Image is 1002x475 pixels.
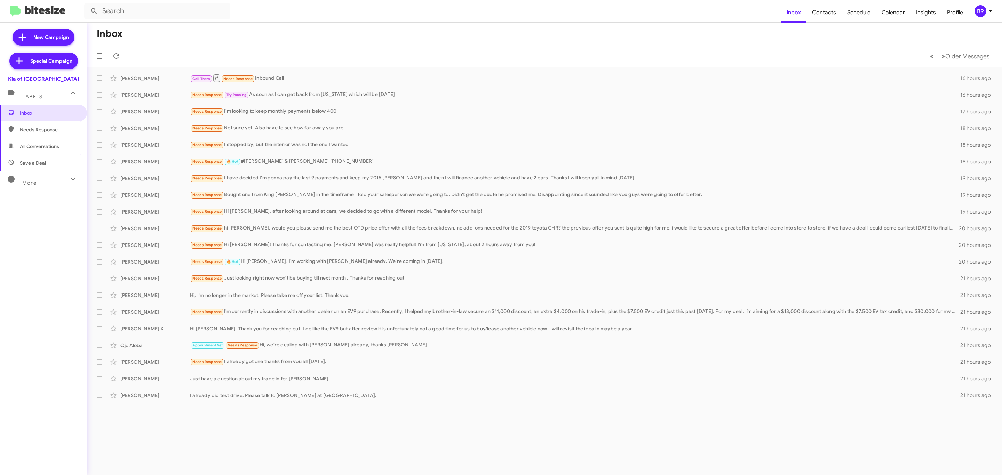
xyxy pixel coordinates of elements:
[20,110,79,116] span: Inbox
[120,125,190,132] div: [PERSON_NAME]
[20,160,46,167] span: Save a Deal
[190,292,960,299] div: Hi, I'm no longer in the market. Please take me off your list. Thank you!
[960,158,996,165] div: 18 hours ago
[960,308,996,315] div: 21 hours ago
[937,49,994,63] button: Next
[120,325,190,332] div: [PERSON_NAME] X
[192,226,222,231] span: Needs Response
[960,75,996,82] div: 16 hours ago
[120,175,190,182] div: [PERSON_NAME]
[941,2,969,23] a: Profile
[960,208,996,215] div: 19 hours ago
[190,224,959,232] div: hi [PERSON_NAME], would you please send me the best OTD price offer with all the fees breakdown, ...
[960,192,996,199] div: 19 hours ago
[22,180,37,186] span: More
[22,94,42,100] span: Labels
[192,193,222,197] span: Needs Response
[13,29,74,46] a: New Campaign
[192,109,222,114] span: Needs Response
[192,176,222,180] span: Needs Response
[192,143,222,147] span: Needs Response
[190,341,960,349] div: Hi, we're dealing with [PERSON_NAME] already, thanks [PERSON_NAME]
[120,142,190,148] div: [PERSON_NAME]
[781,2,806,23] span: Inbox
[226,259,238,264] span: 🔥 Hot
[192,92,222,97] span: Needs Response
[190,375,960,382] div: Just have a question about my trade in for [PERSON_NAME]
[969,5,994,17] button: BR
[806,2,842,23] a: Contacts
[120,292,190,299] div: [PERSON_NAME]
[120,75,190,82] div: [PERSON_NAME]
[192,77,210,81] span: Call Them
[190,325,960,332] div: Hi [PERSON_NAME]. Thank you for reaching out. I do like the EV9 but after review it is unfortunat...
[960,325,996,332] div: 21 hours ago
[190,358,960,366] div: I already got one thanks from you all [DATE].
[960,108,996,115] div: 17 hours ago
[120,342,190,349] div: Ojo Aloba
[876,2,910,23] a: Calendar
[192,276,222,281] span: Needs Response
[30,57,72,64] span: Special Campaign
[960,275,996,282] div: 21 hours ago
[959,258,996,265] div: 20 hours ago
[120,208,190,215] div: [PERSON_NAME]
[120,225,190,232] div: [PERSON_NAME]
[960,375,996,382] div: 21 hours ago
[959,242,996,249] div: 20 hours ago
[960,125,996,132] div: 18 hours ago
[120,158,190,165] div: [PERSON_NAME]
[190,241,959,249] div: Hi [PERSON_NAME]! Thanks for contacting me! [PERSON_NAME] was really helpful! I'm from [US_STATE]...
[941,52,945,61] span: »
[192,360,222,364] span: Needs Response
[120,91,190,98] div: [PERSON_NAME]
[190,191,960,199] div: Bought one from King [PERSON_NAME] in the timeframe I told your salesperson we were going to. Did...
[925,49,938,63] button: Previous
[192,159,222,164] span: Needs Response
[926,49,994,63] nav: Page navigation example
[842,2,876,23] a: Schedule
[192,126,222,130] span: Needs Response
[190,124,960,132] div: Not sure yet. Also have to see how far away you are
[960,142,996,148] div: 18 hours ago
[223,77,253,81] span: Needs Response
[190,141,960,149] div: I stopped by, but the interior was not the one I wanted
[930,52,933,61] span: «
[190,74,960,82] div: Inbound Call
[120,258,190,265] div: [PERSON_NAME]
[120,359,190,365] div: [PERSON_NAME]
[959,225,996,232] div: 20 hours ago
[84,3,230,19] input: Search
[228,343,257,347] span: Needs Response
[190,392,960,399] div: I already did test drive. Please talk to [PERSON_NAME] at [GEOGRAPHIC_DATA].
[190,158,960,166] div: #[PERSON_NAME] & [PERSON_NAME] [PHONE_NUMBER]
[226,92,247,97] span: Try Pausing
[975,5,986,17] div: BR
[120,242,190,249] div: [PERSON_NAME]
[190,274,960,282] div: Just looking right now won't be buying till next month . Thanks for reaching out
[190,208,960,216] div: Hi [PERSON_NAME], after looking around at cars, we decided to go with a different model. Thanks f...
[190,91,960,99] div: As soon as I can get back from [US_STATE] which will be [DATE]
[97,28,122,39] h1: Inbox
[190,308,960,316] div: I’m currently in discussions with another dealer on an EV9 purchase. Recently, I helped my brothe...
[910,2,941,23] a: Insights
[190,107,960,115] div: I'm looking to keep monthly payments below 400
[190,174,960,182] div: I have decided I'm gonna pay the last 9 payments and keep my 2015 [PERSON_NAME] and then I will f...
[20,126,79,133] span: Needs Response
[226,159,238,164] span: 🔥 Hot
[192,343,223,347] span: Appointment Set
[960,342,996,349] div: 21 hours ago
[945,53,989,60] span: Older Messages
[33,34,69,41] span: New Campaign
[120,275,190,282] div: [PERSON_NAME]
[960,91,996,98] div: 16 hours ago
[9,53,78,69] a: Special Campaign
[960,175,996,182] div: 19 hours ago
[192,243,222,247] span: Needs Response
[120,392,190,399] div: [PERSON_NAME]
[960,292,996,299] div: 21 hours ago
